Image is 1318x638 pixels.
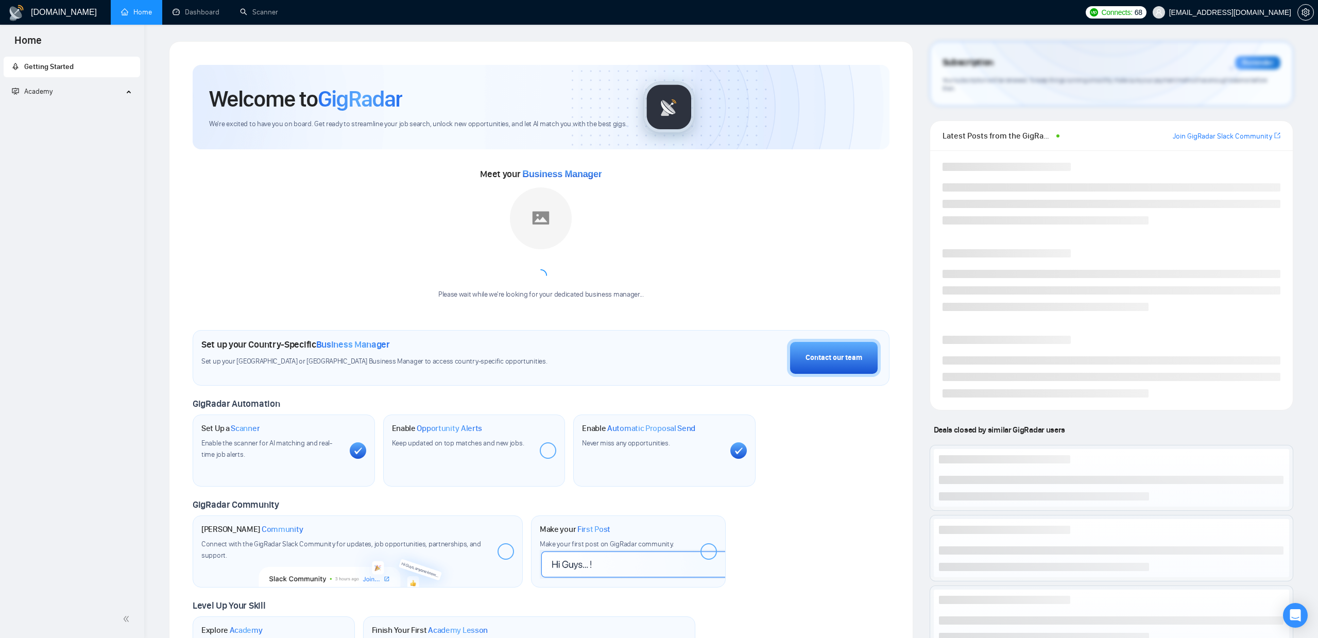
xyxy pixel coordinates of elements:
[201,540,481,560] span: Connect with the GigRadar Slack Community for updates, job opportunities, partnerships, and support.
[24,87,53,96] span: Academy
[230,625,263,635] span: Academy
[534,268,547,282] span: loading
[522,169,602,179] span: Business Manager
[121,8,152,16] a: homeHome
[209,85,402,113] h1: Welcome to
[201,625,263,635] h1: Explore
[231,423,260,434] span: Scanner
[201,439,332,459] span: Enable the scanner for AI matching and real-time job alerts.
[1090,8,1098,16] img: upwork-logo.png
[392,423,483,434] h1: Enable
[316,339,390,350] span: Business Manager
[259,540,456,588] img: slackcommunity-bg.png
[173,8,219,16] a: dashboardDashboard
[6,33,50,55] span: Home
[480,168,602,180] span: Meet your
[428,625,488,635] span: Academy Lesson
[1297,4,1314,21] button: setting
[577,524,610,534] span: First Post
[607,423,695,434] span: Automatic Proposal Send
[1274,131,1280,140] span: export
[1135,7,1142,18] span: 68
[209,119,627,129] span: We're excited to have you on board. Get ready to streamline your job search, unlock new opportuni...
[24,62,74,71] span: Getting Started
[930,421,1069,439] span: Deals closed by similar GigRadar users
[417,423,482,434] span: Opportunity Alerts
[787,339,881,377] button: Contact our team
[392,439,524,447] span: Keep updated on top matches and new jobs.
[193,398,280,409] span: GigRadar Automation
[806,352,862,364] div: Contact our team
[1235,56,1280,70] div: Reminder
[1297,8,1314,16] a: setting
[540,540,674,548] span: Make your first post on GigRadar community.
[201,339,390,350] h1: Set up your Country-Specific
[943,54,994,72] span: Subscription
[943,76,1267,93] span: Your subscription will be renewed. To keep things running smoothly, make sure your payment method...
[1155,9,1162,16] span: user
[240,8,278,16] a: searchScanner
[582,439,670,447] span: Never miss any opportunities.
[1283,603,1308,628] div: Open Intercom Messenger
[201,524,303,534] h1: [PERSON_NAME]
[943,129,1054,142] span: Latest Posts from the GigRadar Community
[201,423,260,434] h1: Set Up a
[372,625,488,635] h1: Finish Your First
[123,614,133,624] span: double-left
[4,57,140,77] li: Getting Started
[8,5,25,21] img: logo
[12,87,53,96] span: Academy
[1101,7,1132,18] span: Connects:
[193,600,265,611] span: Level Up Your Skill
[12,63,19,70] span: rocket
[193,499,279,510] span: GigRadar Community
[12,88,19,95] span: fund-projection-screen
[201,357,609,367] span: Set up your [GEOGRAPHIC_DATA] or [GEOGRAPHIC_DATA] Business Manager to access country-specific op...
[643,81,695,133] img: gigradar-logo.png
[1274,131,1280,141] a: export
[1173,131,1272,142] a: Join GigRadar Slack Community
[540,524,610,534] h1: Make your
[582,423,695,434] h1: Enable
[432,290,650,300] div: Please wait while we're looking for your dedicated business manager...
[262,524,303,534] span: Community
[510,187,572,249] img: placeholder.png
[318,85,402,113] span: GigRadar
